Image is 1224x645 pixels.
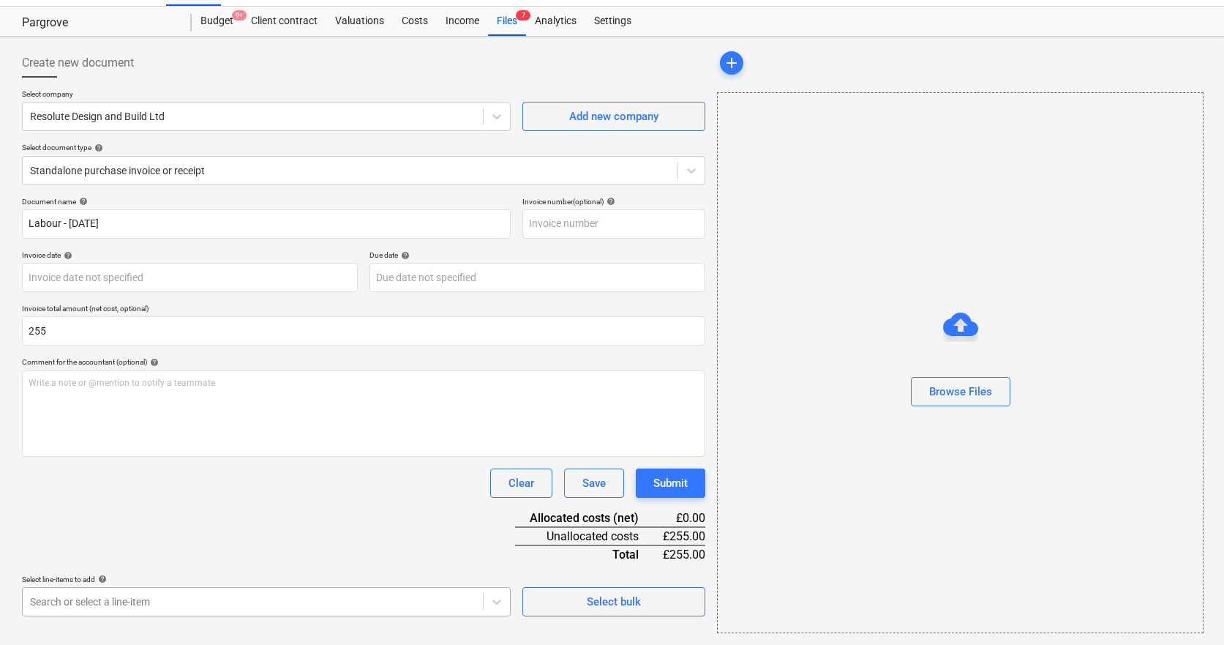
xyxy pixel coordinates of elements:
input: Invoice total amount (net cost, optional) [22,316,705,346]
div: Invoice date [22,250,358,260]
span: help [61,251,72,260]
input: Invoice number [522,209,705,239]
p: Select company [22,89,511,102]
a: Settings [585,7,640,36]
div: Invoice number (optional) [522,197,705,206]
div: Select bulk [587,592,641,611]
div: Allocated costs (net) [515,510,662,527]
div: Pargrove [22,15,174,31]
button: Browse Files [911,377,1010,406]
a: Valuations [326,7,393,36]
div: £0.00 [662,510,705,527]
div: Save [582,474,606,493]
a: Client contract [242,7,326,36]
div: Add new company [569,107,658,126]
span: Create new document [22,54,134,72]
button: Submit [636,469,705,498]
div: £255.00 [662,527,705,545]
button: Add new company [522,102,705,131]
div: Browse Files [717,92,1204,633]
span: help [604,197,615,206]
div: Select line-items to add [22,575,511,584]
input: Due date not specified [369,263,705,292]
input: Document name [22,209,511,239]
div: Clear [508,474,534,493]
span: help [398,251,410,260]
p: Invoice total amount (net cost, optional) [22,304,705,316]
div: Files [488,7,526,36]
button: Clear [490,469,552,498]
span: help [147,358,159,367]
span: add [723,54,740,72]
span: help [76,197,88,206]
div: Select document type [22,143,705,152]
button: Select bulk [522,587,705,616]
span: help [95,575,107,584]
a: Income [437,7,488,36]
span: 7 [516,10,530,20]
span: help [91,143,103,152]
div: Budget [192,7,242,36]
div: Submit [653,474,688,493]
div: Document name [22,197,511,206]
button: Save [564,469,624,498]
a: Budget9+ [192,7,242,36]
input: Invoice date not specified [22,263,358,292]
div: Unallocated costs [515,527,662,545]
div: Browse Files [929,382,992,401]
a: Costs [393,7,437,36]
div: Total [515,545,662,563]
iframe: Chat Widget [1151,575,1224,645]
a: Analytics [526,7,585,36]
div: Due date [369,250,705,260]
div: £255.00 [662,545,705,563]
a: Files7 [488,7,526,36]
div: Comment for the accountant (optional) [22,357,705,367]
span: 9+ [232,10,247,20]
